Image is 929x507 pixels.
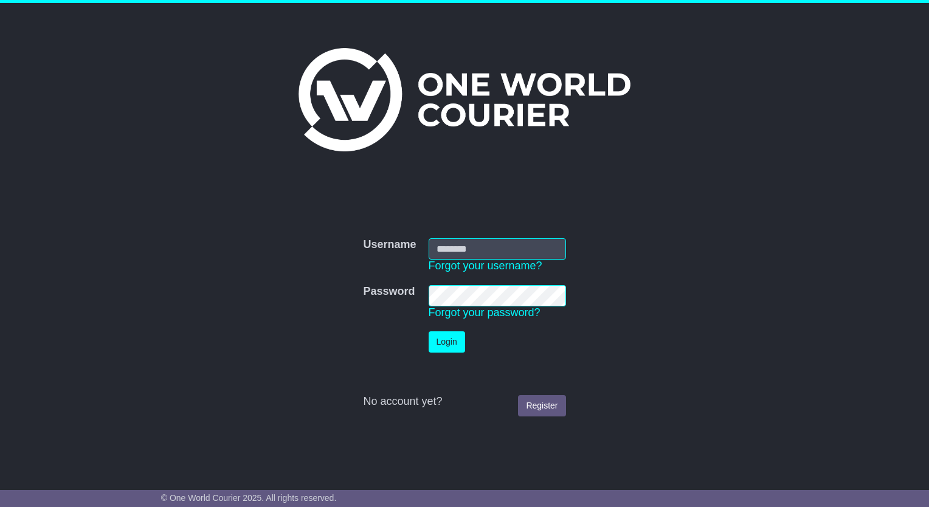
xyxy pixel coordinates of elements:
[518,395,565,416] a: Register
[363,285,415,298] label: Password
[429,260,542,272] a: Forgot your username?
[429,331,465,353] button: Login
[161,493,337,503] span: © One World Courier 2025. All rights reserved.
[363,238,416,252] label: Username
[429,306,540,319] a: Forgot your password?
[363,395,565,409] div: No account yet?
[299,48,630,151] img: One World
